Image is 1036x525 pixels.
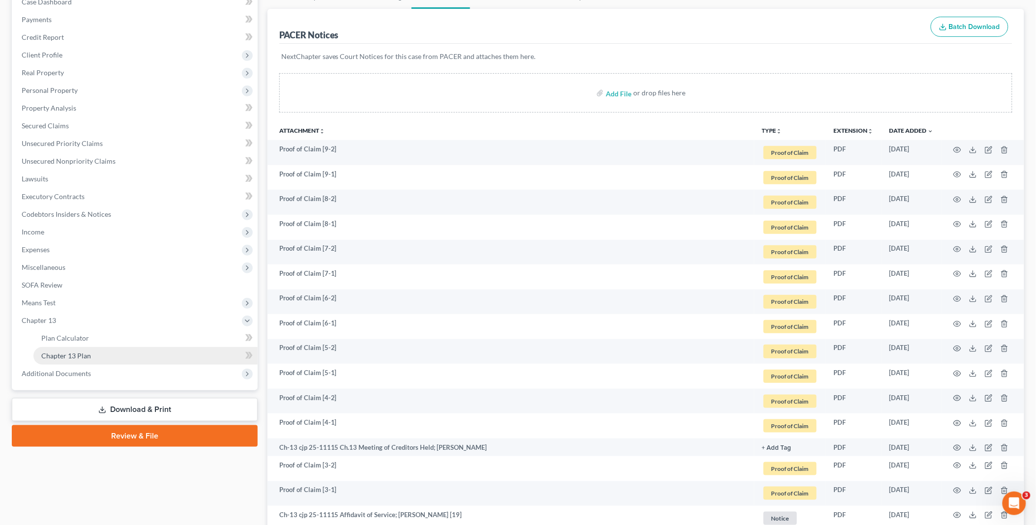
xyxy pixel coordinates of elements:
span: Real Property [22,68,64,77]
td: [DATE] [882,165,942,190]
td: PDF [826,438,882,456]
a: Proof of Claim [762,293,818,310]
a: Proof of Claim [762,343,818,359]
a: Proof of Claim [762,461,818,477]
td: [DATE] [882,314,942,339]
span: Client Profile [22,51,62,59]
span: Proof of Claim [764,171,817,184]
td: PDF [826,413,882,438]
a: Unsecured Nonpriority Claims [14,152,258,170]
span: Credit Report [22,33,64,41]
span: Proof of Claim [764,345,817,358]
td: PDF [826,339,882,364]
td: [DATE] [882,264,942,290]
span: Lawsuits [22,175,48,183]
span: Property Analysis [22,104,76,112]
td: [DATE] [882,364,942,389]
a: Proof of Claim [762,418,818,434]
span: Unsecured Nonpriority Claims [22,157,116,165]
a: SOFA Review [14,276,258,294]
td: Proof of Claim [8-1] [267,215,754,240]
td: [DATE] [882,290,942,315]
a: Chapter 13 Plan [33,347,258,365]
span: Proof of Claim [764,462,817,475]
td: Ch-13 cjp 25-11115 Ch.13 Meeting of Creditors Held; [PERSON_NAME] [267,438,754,456]
span: Income [22,228,44,236]
span: Proof of Claim [764,295,817,308]
td: [DATE] [882,190,942,215]
td: Proof of Claim [4-2] [267,389,754,414]
a: Proof of Claim [762,145,818,161]
span: Proof of Claim [764,196,817,209]
span: Personal Property [22,86,78,94]
a: Proof of Claim [762,368,818,384]
td: Proof of Claim [3-2] [267,456,754,481]
span: Proof of Claim [764,320,817,333]
a: Proof of Claim [762,485,818,501]
td: PDF [826,389,882,414]
span: Batch Download [949,23,1000,31]
span: Proof of Claim [764,146,817,159]
span: Proof of Claim [764,221,817,234]
div: PACER Notices [279,29,339,41]
span: Means Test [22,298,56,307]
span: Secured Claims [22,121,69,130]
td: PDF [826,481,882,506]
a: Proof of Claim [762,269,818,285]
td: PDF [826,456,882,481]
td: PDF [826,190,882,215]
span: Codebtors Insiders & Notices [22,210,111,218]
a: Secured Claims [14,117,258,135]
td: PDF [826,140,882,165]
span: Expenses [22,245,50,254]
button: Batch Download [931,17,1008,37]
td: Proof of Claim [7-1] [267,264,754,290]
i: unfold_more [868,128,874,134]
td: [DATE] [882,438,942,456]
span: Chapter 13 [22,316,56,324]
a: Proof of Claim [762,244,818,260]
td: PDF [826,314,882,339]
a: Download & Print [12,398,258,421]
span: 3 [1023,492,1031,499]
a: Proof of Claim [762,170,818,186]
a: Proof of Claim [762,194,818,210]
span: Notice [764,512,797,525]
span: Chapter 13 Plan [41,351,91,360]
span: Proof of Claim [764,245,817,259]
span: Proof of Claim [764,487,817,500]
td: [DATE] [882,240,942,265]
span: Additional Documents [22,369,91,378]
td: Proof of Claim [8-2] [267,190,754,215]
span: Proof of Claim [764,419,817,433]
td: PDF [826,215,882,240]
a: Review & File [12,425,258,447]
p: NextChapter saves Court Notices for this case from PACER and attaches them here. [281,52,1010,61]
button: + Add Tag [762,445,792,451]
td: [DATE] [882,456,942,481]
td: Proof of Claim [5-2] [267,339,754,364]
td: [DATE] [882,389,942,414]
div: or drop files here [633,88,685,98]
a: Credit Report [14,29,258,46]
a: Proof of Claim [762,219,818,235]
td: [DATE] [882,413,942,438]
td: Proof of Claim [9-1] [267,165,754,190]
a: Property Analysis [14,99,258,117]
td: PDF [826,240,882,265]
i: unfold_more [776,128,782,134]
a: Proof of Claim [762,319,818,335]
a: Executory Contracts [14,188,258,205]
span: Proof of Claim [764,270,817,284]
a: Payments [14,11,258,29]
span: Unsecured Priority Claims [22,139,103,147]
a: Extensionunfold_more [834,127,874,134]
a: Plan Calculator [33,329,258,347]
td: Proof of Claim [5-1] [267,364,754,389]
span: Proof of Claim [764,370,817,383]
span: SOFA Review [22,281,62,289]
span: Executory Contracts [22,192,85,201]
td: Proof of Claim [4-1] [267,413,754,438]
td: [DATE] [882,140,942,165]
td: [DATE] [882,215,942,240]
